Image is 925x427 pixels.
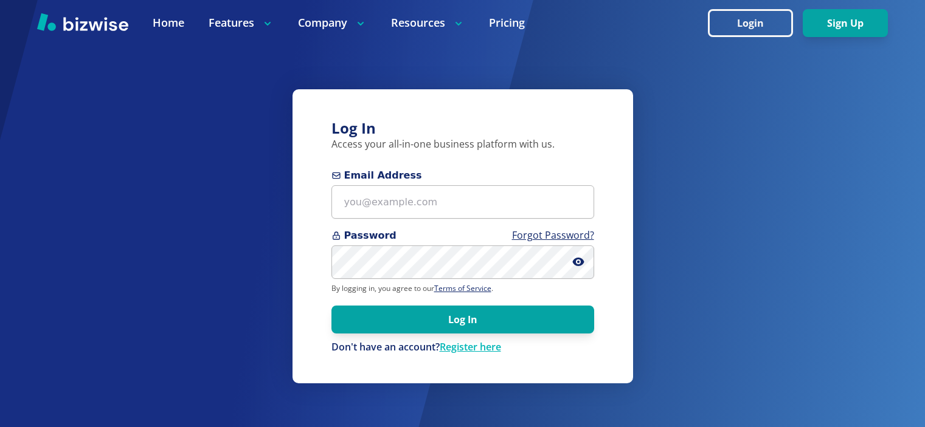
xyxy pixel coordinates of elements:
[209,15,274,30] p: Features
[391,15,465,30] p: Resources
[331,118,594,138] h3: Log In
[708,18,803,29] a: Login
[331,306,594,333] button: Log In
[37,13,128,31] img: Bizwise Logo
[331,341,594,354] p: Don't have an account?
[331,341,594,354] div: Don't have an account?Register here
[434,283,491,293] a: Terms of Service
[512,228,594,242] a: Forgot Password?
[708,9,793,37] button: Login
[331,284,594,293] p: By logging in, you agree to our .
[440,340,501,354] a: Register here
[803,9,888,37] button: Sign Up
[331,168,594,183] span: Email Address
[489,15,525,30] a: Pricing
[331,185,594,219] input: you@example.com
[331,228,594,243] span: Password
[803,18,888,29] a: Sign Up
[331,138,594,151] p: Access your all-in-one business platform with us.
[298,15,367,30] p: Company
[153,15,184,30] a: Home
